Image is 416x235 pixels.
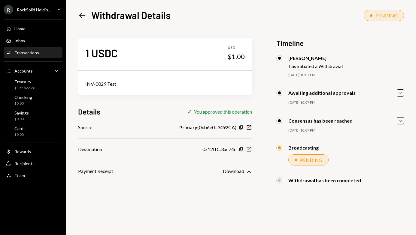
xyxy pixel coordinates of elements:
[14,95,32,100] div: Checking
[4,23,62,34] a: Home
[4,93,62,107] a: Checking$0.00
[4,5,13,14] div: R
[289,63,343,69] div: has initiated a Withdrawal
[85,80,245,88] div: INV-0029 Test
[78,107,100,117] h3: Details
[14,149,31,154] div: Rewards
[4,109,62,123] a: Savings$0.00
[202,146,236,153] div: 0x12fD...3ac74c
[179,124,236,131] div: ( 0xb6e0...3492CA )
[288,128,404,133] div: [DATE] 10:07 PM
[91,9,171,21] h1: Withdrawal Details
[4,146,62,157] a: Rewards
[288,145,319,150] div: Broadcasting
[4,35,62,46] a: Inbox
[14,38,25,43] div: Inbox
[85,46,118,60] div: 1 USDC
[4,158,62,169] a: Recipients
[78,168,113,175] div: Payment Receipt
[78,146,102,153] div: Destination
[14,117,29,122] div: $0.00
[179,124,197,131] b: Primary
[300,157,322,163] div: PENDING
[288,118,353,123] div: Consensus has been reached
[4,47,62,58] a: Transactions
[288,73,404,78] div: [DATE] 10:07 PM
[223,168,252,175] button: Download
[14,85,35,91] div: $199,822.26
[14,126,26,131] div: Cards
[17,7,51,12] div: RockSolid Holdin...
[223,168,244,174] div: Download
[14,161,35,166] div: Recipients
[14,132,26,137] div: $0.00
[14,50,39,55] div: Transactions
[4,124,62,138] a: Cards$0.00
[375,13,398,18] div: PENDING
[4,77,62,92] a: Treasury$199,822.26
[288,100,404,105] div: [DATE] 10:07 PM
[228,52,245,61] div: $1.00
[78,124,92,131] div: Source
[288,55,343,61] div: [PERSON_NAME]
[288,177,361,183] div: Withdrawal has been completed
[276,38,404,48] h3: Timeline
[4,170,62,181] a: Team
[288,90,356,96] div: Awaiting additional approvals
[14,101,32,106] div: $0.00
[194,109,252,115] div: You approved this operation
[4,65,62,76] a: Accounts
[14,79,35,84] div: Treasury
[14,68,33,73] div: Accounts
[228,45,245,50] div: USD
[14,110,29,115] div: Savings
[14,26,26,31] div: Home
[14,173,25,178] div: Team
